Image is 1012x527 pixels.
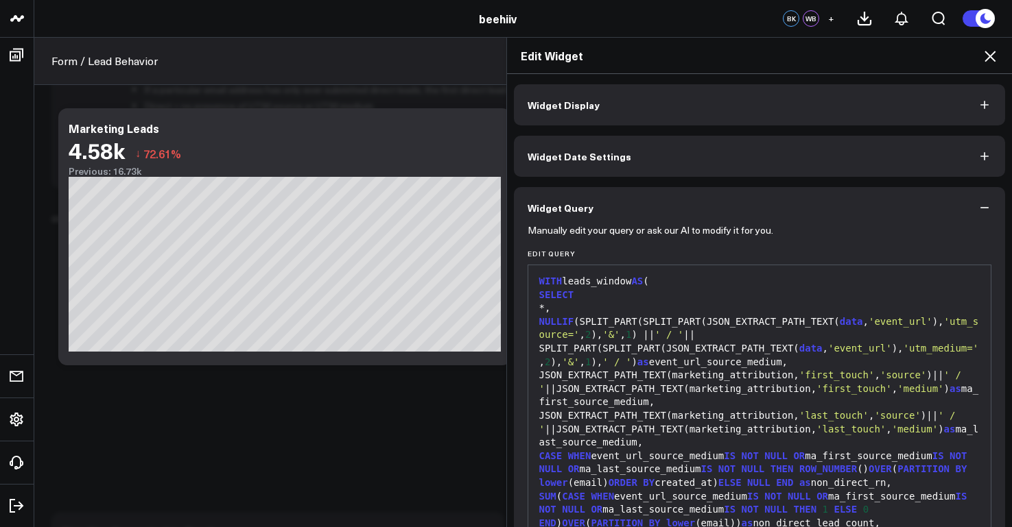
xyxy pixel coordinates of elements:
div: JSON_EXTRACT_PATH_TEXT(marketing_attribution, , )|| ||JSON_EXTRACT_PATH_TEXT(marketing_attributio... [535,369,985,409]
div: leads_window ( [535,275,985,289]
button: Widget Query [514,187,1006,228]
span: ' / ' [602,356,631,367]
span: as [637,356,649,367]
span: NOT [742,504,759,515]
span: IS [701,463,713,474]
span: NULL [742,463,765,474]
div: (SPLIT_PART(SPLIT_PART(JSON_EXTRACT_PATH_TEXT( , ), , ), , ) || || SPLIT_PART(SPLIT_PART(JSON_EXT... [535,315,985,369]
span: + [828,14,834,23]
span: CASE [539,450,563,461]
span: 'medium' [897,383,943,394]
span: 'last_touch' [799,410,869,421]
span: Widget Query [528,202,593,213]
span: ORDER [609,477,637,488]
span: IS [955,491,967,502]
span: ELSE [834,504,857,515]
span: as [944,424,956,434]
span: Widget Date Settings [528,151,631,162]
span: data [840,316,863,327]
span: IS [932,450,944,461]
span: NULLIF [539,316,574,327]
span: SUM [539,491,556,502]
span: OR [793,450,805,461]
span: BY [643,477,655,488]
span: IS [724,504,736,515]
span: OR [591,504,602,515]
span: NOT [539,504,556,515]
span: ROW_NUMBER [799,463,857,474]
span: WHEN [568,450,591,461]
span: NULL [747,477,770,488]
span: NULL [539,463,563,474]
span: NULL [764,504,788,515]
div: JSON_EXTRACT_PATH_TEXT(marketing_attribution, , )|| ||JSON_EXTRACT_PATH_TEXT(marketing_attributio... [535,409,985,450]
span: 'first_touch' [816,383,892,394]
span: IS [747,491,759,502]
span: OR [568,463,580,474]
span: PARTITION [897,463,950,474]
span: SELECT [539,289,574,300]
button: Widget Date Settings [514,136,1006,177]
span: Widget Display [528,99,600,110]
span: NULL [562,504,585,515]
span: AS [631,275,643,286]
span: 1 [626,329,631,340]
span: ' / ' [539,410,961,434]
button: Widget Display [514,84,1006,125]
span: CASE [562,491,585,502]
div: WB [803,10,819,27]
span: ' / ' [655,329,683,340]
span: IS [724,450,736,461]
span: 'event_url' [828,343,892,354]
span: 2 [545,356,550,367]
span: NULL [764,450,788,461]
span: 2 [585,329,591,340]
span: as [950,383,961,394]
span: END [776,477,793,488]
span: as [799,477,811,488]
span: NOT [718,463,736,474]
span: 1 [585,356,591,367]
span: OR [816,491,828,502]
span: 'first_touch' [799,369,875,380]
div: event_url_source_medium ma_first_source_medium ma_last_source_medium () ( (email) created_at) non... [535,450,985,490]
span: 1 [823,504,828,515]
span: '&' [602,329,620,340]
span: WHEN [591,491,614,502]
span: NOT [742,450,759,461]
span: ELSE [718,477,742,488]
span: 'event_url' [869,316,932,327]
span: NOT [950,450,967,461]
a: beehiiv [479,11,517,26]
span: data [799,343,823,354]
h2: Edit Widget [521,48,999,63]
span: WITH [539,275,563,286]
span: 'last_touch' [816,424,886,434]
div: BK [783,10,799,27]
span: THEN [793,504,816,515]
span: 'source' [874,410,920,421]
span: '&' [562,356,579,367]
span: ' / ' [539,369,967,394]
label: Edit Query [528,249,992,258]
span: 'utm_medium=' [904,343,979,354]
span: lower [539,477,568,488]
button: + [823,10,839,27]
span: NULL [788,491,811,502]
p: Manually edit your query or ask our AI to modify it for you. [528,225,773,236]
span: 'source' [880,369,926,380]
span: THEN [770,463,794,474]
span: OVER [869,463,892,474]
span: BY [955,463,967,474]
span: 'medium' [892,424,938,434]
span: 0 [863,504,869,515]
span: NOT [764,491,781,502]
